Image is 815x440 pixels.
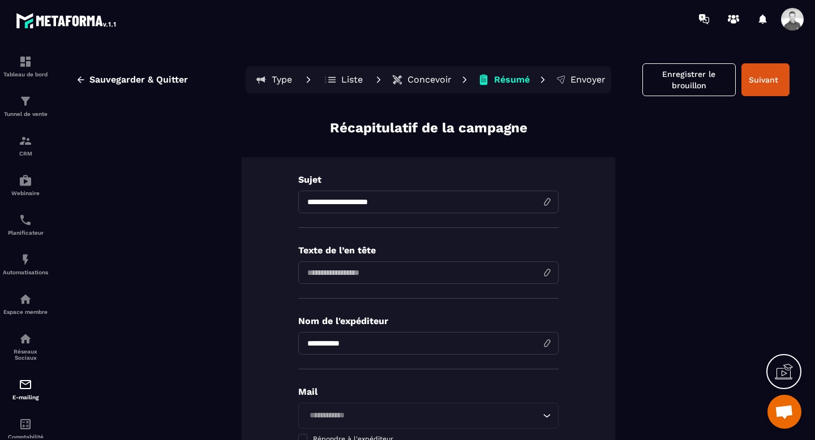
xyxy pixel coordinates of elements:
img: automations [19,253,32,266]
a: formationformationTableau de bord [3,46,48,86]
button: Type [248,68,299,91]
p: Espace membre [3,309,48,315]
p: Tableau de bord [3,71,48,77]
p: Envoyer [570,74,606,85]
a: automationsautomationsEspace membre [3,284,48,323]
button: Enregistrer le brouillon [642,63,736,96]
img: scheduler [19,213,32,227]
input: Search for option [306,409,540,422]
a: automationsautomationsAutomatisations [3,244,48,284]
a: formationformationCRM [3,126,48,165]
p: Comptabilité [3,434,48,440]
img: formation [19,55,32,68]
p: Texte de l’en tête [298,245,559,256]
button: Résumé [474,68,533,91]
img: social-network [19,332,32,346]
p: Réseaux Sociaux [3,348,48,361]
button: Suivant [741,63,790,96]
p: Récapitulatif de la campagne [330,119,527,137]
a: schedulerschedulerPlanificateur [3,205,48,244]
p: Mail [298,386,559,397]
a: automationsautomationsWebinaire [3,165,48,205]
a: social-networksocial-networkRéseaux Sociaux [3,323,48,369]
p: Liste [341,74,363,85]
a: formationformationTunnel de vente [3,86,48,126]
p: E-mailing [3,394,48,400]
p: Tunnel de vente [3,111,48,117]
a: emailemailE-mailing [3,369,48,409]
p: CRM [3,150,48,157]
div: Search for option [298,403,559,429]
p: Résumé [494,74,530,85]
p: Nom de l'expéditeur [298,316,559,326]
button: Concevoir [388,68,455,91]
p: Webinaire [3,190,48,196]
img: formation [19,134,32,148]
img: automations [19,174,32,187]
a: Ouvrir le chat [767,395,801,429]
img: formation [19,94,32,108]
img: email [19,378,32,391]
p: Sujet [298,174,559,185]
button: Envoyer [552,68,609,91]
p: Type [272,74,292,85]
p: Planificateur [3,230,48,236]
button: Liste [318,68,369,91]
img: automations [19,292,32,306]
p: Concevoir [407,74,452,85]
img: accountant [19,417,32,431]
img: logo [16,10,118,31]
p: Automatisations [3,269,48,275]
button: Sauvegarder & Quitter [67,70,196,90]
span: Sauvegarder & Quitter [89,74,188,85]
